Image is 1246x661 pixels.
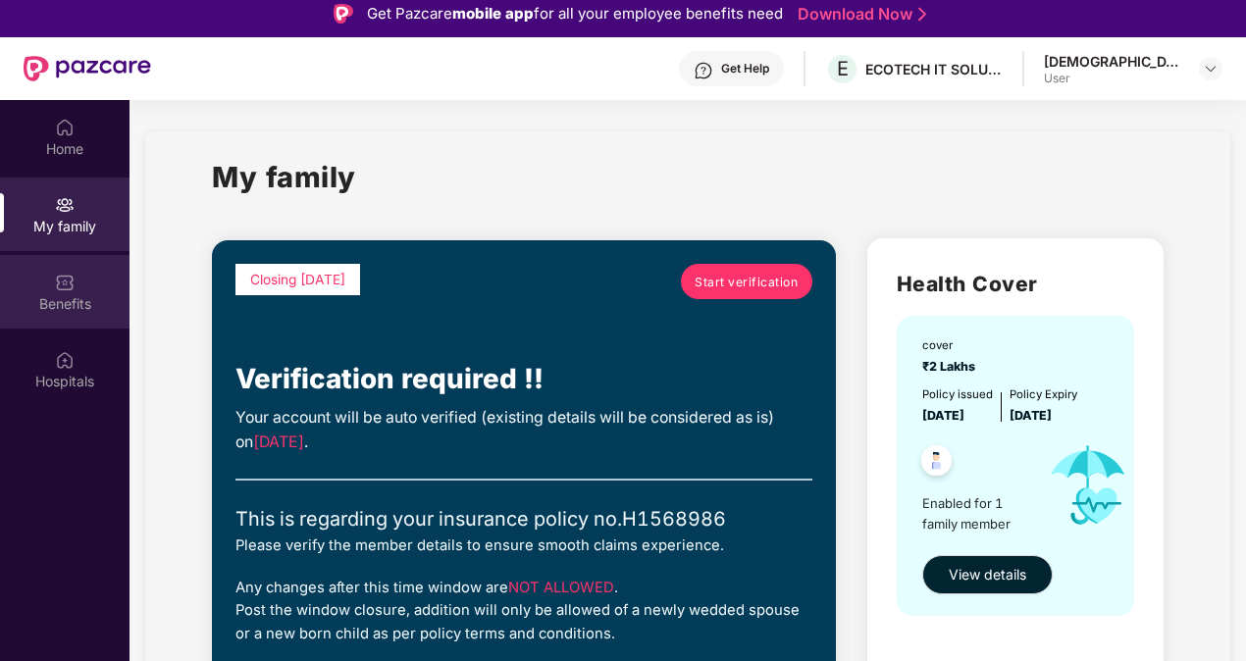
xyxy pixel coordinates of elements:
[922,386,993,404] div: Policy issued
[452,4,534,23] strong: mobile app
[694,61,713,80] img: svg+xml;base64,PHN2ZyBpZD0iSGVscC0zMngzMiIgeG1sbnM9Imh0dHA6Ly93d3cudzMub3JnLzIwMDAvc3ZnIiB3aWR0aD...
[912,439,960,487] img: svg+xml;base64,PHN2ZyB4bWxucz0iaHR0cDovL3d3dy53My5vcmcvMjAwMC9zdmciIHdpZHRoPSI0OC45NDMiIGhlaWdodD...
[897,268,1134,300] h2: Health Cover
[235,534,812,557] div: Please verify the member details to ensure smooth claims experience.
[1010,386,1077,404] div: Policy Expiry
[721,61,769,76] div: Get Help
[681,264,812,299] a: Start verification
[1044,71,1181,86] div: User
[1044,52,1181,71] div: [DEMOGRAPHIC_DATA] D
[55,273,75,292] img: svg+xml;base64,PHN2ZyBpZD0iQmVuZWZpdHMiIHhtbG5zPSJodHRwOi8vd3d3LnczLm9yZy8yMDAwL3N2ZyIgd2lkdGg9Ij...
[55,350,75,370] img: svg+xml;base64,PHN2ZyBpZD0iSG9zcGl0YWxzIiB4bWxucz0iaHR0cDovL3d3dy53My5vcmcvMjAwMC9zdmciIHdpZHRoPS...
[55,195,75,215] img: svg+xml;base64,PHN2ZyB3aWR0aD0iMjAiIGhlaWdodD0iMjAiIHZpZXdCb3g9IjAgMCAyMCAyMCIgZmlsbD0ibm9uZSIgeG...
[949,564,1026,585] span: View details
[1010,408,1052,423] span: [DATE]
[253,432,304,451] span: [DATE]
[55,118,75,137] img: svg+xml;base64,PHN2ZyBpZD0iSG9tZSIgeG1sbnM9Imh0dHA6Ly93d3cudzMub3JnLzIwMDAvc3ZnIiB3aWR0aD0iMjAiIG...
[235,577,812,645] div: Any changes after this time window are . Post the window closure, addition will only be allowed o...
[508,579,614,596] span: NOT ALLOWED
[1203,61,1219,76] img: svg+xml;base64,PHN2ZyBpZD0iRHJvcGRvd24tMzJ4MzIiIHhtbG5zPSJodHRwOi8vd3d3LnczLm9yZy8yMDAwL3N2ZyIgd2...
[922,337,981,355] div: cover
[922,555,1053,594] button: View details
[922,359,981,374] span: ₹2 Lakhs
[837,57,849,80] span: E
[695,273,798,291] span: Start verification
[1033,426,1143,545] img: icon
[212,155,356,199] h1: My family
[865,60,1003,78] div: ECOTECH IT SOLUTIONS PRIVATE LIMITED
[918,4,926,25] img: Stroke
[922,408,964,423] span: [DATE]
[235,504,812,534] div: This is regarding your insurance policy no. H1568986
[367,2,783,25] div: Get Pazcare for all your employee benefits need
[798,4,920,25] a: Download Now
[250,272,345,287] span: Closing [DATE]
[235,358,812,401] div: Verification required !!
[922,493,1033,534] span: Enabled for 1 family member
[334,4,353,24] img: Logo
[235,406,812,455] div: Your account will be auto verified (existing details will be considered as is) on .
[24,56,151,81] img: New Pazcare Logo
